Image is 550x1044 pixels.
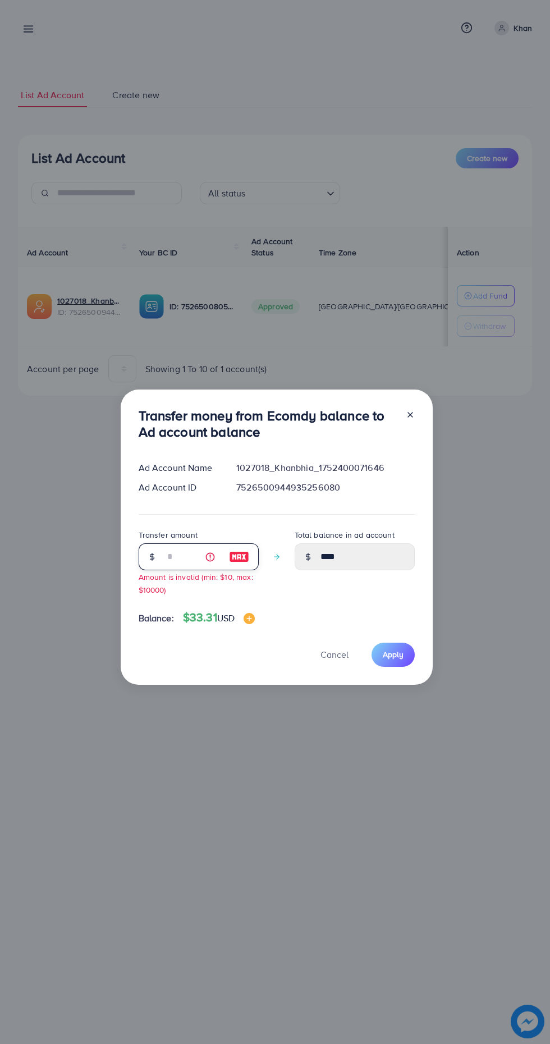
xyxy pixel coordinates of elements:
[320,648,349,661] span: Cancel
[244,613,255,624] img: image
[372,643,415,667] button: Apply
[183,611,255,625] h4: $33.31
[227,481,423,494] div: 7526500944935256080
[139,529,198,541] label: Transfer amount
[130,481,228,494] div: Ad Account ID
[295,529,395,541] label: Total balance in ad account
[139,571,253,595] small: Amount is invalid (min: $10, max: $10000)
[306,643,363,667] button: Cancel
[229,550,249,564] img: image
[227,461,423,474] div: 1027018_Khanbhia_1752400071646
[130,461,228,474] div: Ad Account Name
[139,407,397,440] h3: Transfer money from Ecomdy balance to Ad account balance
[217,612,235,624] span: USD
[139,612,174,625] span: Balance:
[383,649,404,660] span: Apply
